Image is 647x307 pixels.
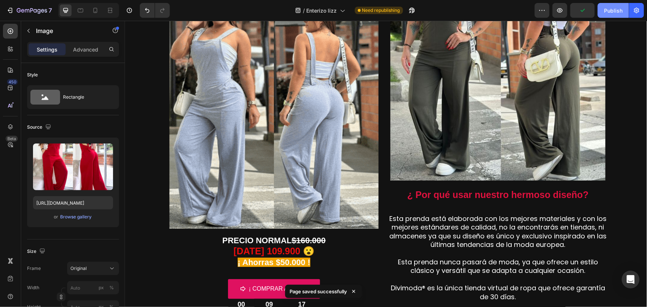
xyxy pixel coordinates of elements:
[598,3,629,18] button: Publish
[60,213,92,221] button: Browse gallery
[140,3,170,18] div: Undo/Redo
[36,26,99,35] p: Image
[266,263,480,280] span: Divimoda® es la única tienda virtual de ropa que ofrece garantía de 30 días.
[307,7,337,14] span: Enterizo lizz
[273,237,473,254] span: Esta prenda nunca pasará de moda, ya que ofrece un estilo clásico y versátil que se adapta a cual...
[107,283,116,292] button: px
[264,193,482,228] span: Esta prenda está elaborada con los mejores materiales y con los mejores estándares de calidad, no...
[362,7,400,14] span: Need republishing
[97,283,106,292] button: %
[99,284,104,291] div: px
[63,89,108,106] div: Rectangle
[98,215,167,224] strong: PRECIO NORMAL
[6,136,18,142] div: Beta
[165,280,189,288] div: 17
[60,214,92,220] div: Browse gallery
[109,225,189,235] strong: [DATE] 109.900 😮
[27,284,39,291] label: Width
[39,214,260,258] div: Rich Text Editor. Editing area: main
[33,196,113,209] input: https://example.com/image.jpg
[27,72,38,78] div: Style
[290,288,347,295] p: Page saved successfully
[33,143,113,190] img: preview-image
[167,215,201,224] strong: $160.000
[103,258,195,278] a: ¡ COMPRAR AHORA !
[73,46,98,53] p: Advanced
[135,280,154,288] div: 09
[54,212,59,221] span: or
[113,237,185,246] strong: ¡ Ahorras $50.000 !
[109,280,123,288] div: 00
[70,265,87,272] span: Original
[37,46,57,53] p: Settings
[67,262,119,275] button: Original
[124,263,183,274] p: ¡ COMPRAR AHORA !
[27,122,53,132] div: Source
[125,21,647,307] iframe: Design area
[27,265,41,272] label: Frame
[49,6,52,15] p: 7
[303,7,305,14] span: /
[109,284,114,291] div: %
[67,281,119,294] input: px%
[3,3,55,18] button: 7
[27,247,47,257] div: Size
[622,271,640,288] div: Open Intercom Messenger
[7,79,18,85] div: 450
[283,169,464,179] strong: ¿ Por qué usar nuestro hermoso diseño?
[604,7,623,14] div: Publish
